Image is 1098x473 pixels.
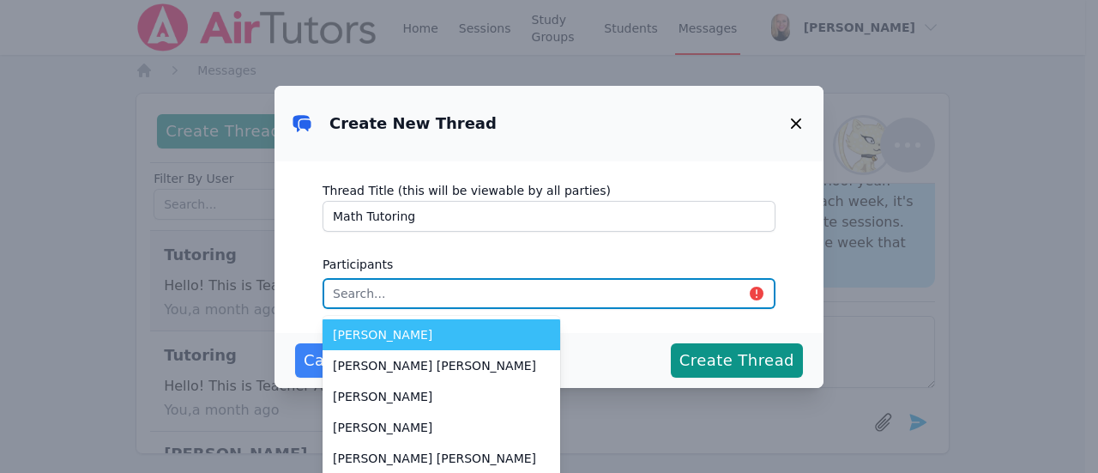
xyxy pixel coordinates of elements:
span: [PERSON_NAME] [333,419,550,436]
span: [PERSON_NAME] [333,388,550,405]
span: Cancel [304,349,359,373]
button: Cancel [295,343,367,378]
label: Participants [323,249,775,275]
span: Create Thread [679,349,794,373]
h3: Create New Thread [329,113,497,134]
input: Search... [323,278,775,309]
input: ex, 6th Grade Math [323,201,775,232]
span: [PERSON_NAME] [333,326,550,343]
label: Thread Title (this will be viewable by all parties) [323,175,775,201]
span: [PERSON_NAME] [PERSON_NAME] [333,450,550,467]
span: [PERSON_NAME] [PERSON_NAME] [333,357,550,374]
button: Create Thread [671,343,803,378]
